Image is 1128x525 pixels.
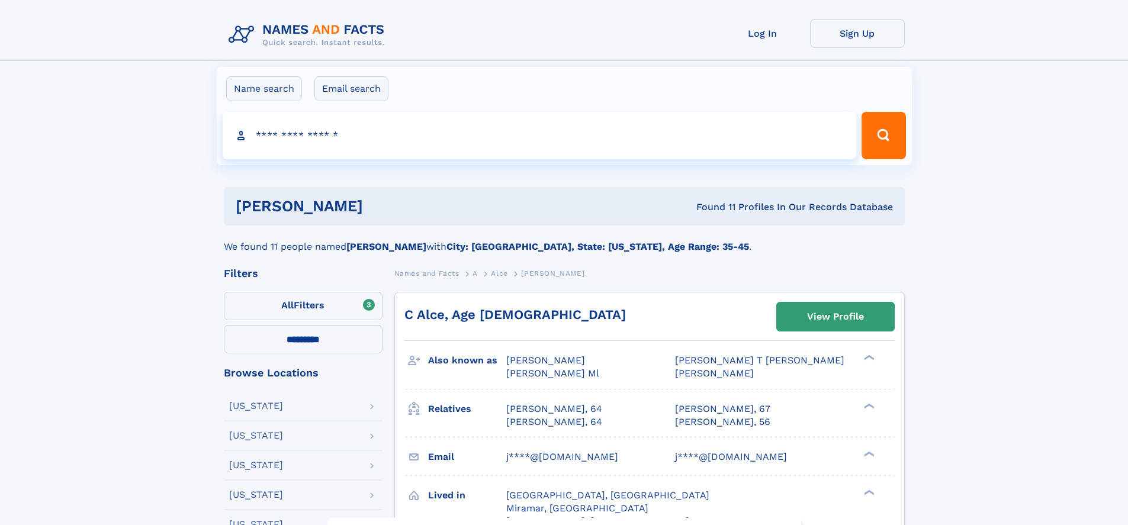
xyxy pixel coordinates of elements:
div: View Profile [807,303,864,330]
span: A [473,269,478,278]
div: Browse Locations [224,368,383,378]
span: [GEOGRAPHIC_DATA], [GEOGRAPHIC_DATA] [506,489,709,501]
a: [PERSON_NAME], 67 [675,402,770,416]
a: Log In [715,19,810,48]
span: [PERSON_NAME] Ml [506,368,599,379]
h3: Relatives [428,399,506,419]
input: search input [223,112,857,159]
h1: [PERSON_NAME] [236,199,530,214]
div: [US_STATE] [229,431,283,440]
div: ❯ [861,488,875,496]
a: [PERSON_NAME], 56 [675,416,770,429]
div: ❯ [861,402,875,410]
label: Name search [226,76,302,101]
div: We found 11 people named with . [224,226,905,254]
h3: Lived in [428,485,506,505]
span: Miramar, [GEOGRAPHIC_DATA] [506,503,648,514]
span: [PERSON_NAME] [675,368,754,379]
a: C Alce, Age [DEMOGRAPHIC_DATA] [404,307,626,322]
a: A [473,266,478,281]
a: Names and Facts [394,266,459,281]
b: [PERSON_NAME] [346,241,426,252]
span: [PERSON_NAME] T [PERSON_NAME] [675,355,844,366]
span: All [281,299,294,311]
label: Email search [314,76,388,101]
a: View Profile [777,302,894,331]
div: Filters [224,268,383,279]
span: [PERSON_NAME] [521,269,584,278]
a: Sign Up [810,19,905,48]
div: [US_STATE] [229,490,283,500]
div: [US_STATE] [229,460,283,470]
label: Filters [224,292,383,320]
div: ❯ [861,354,875,362]
div: ❯ [861,450,875,458]
a: [PERSON_NAME], 64 [506,416,602,429]
h3: Email [428,447,506,467]
b: City: [GEOGRAPHIC_DATA], State: [US_STATE], Age Range: 35-45 [446,241,749,252]
a: Alce [491,266,507,281]
div: [US_STATE] [229,401,283,411]
a: [PERSON_NAME], 64 [506,402,602,416]
div: Found 11 Profiles In Our Records Database [529,201,893,214]
span: Alce [491,269,507,278]
img: Logo Names and Facts [224,19,394,51]
h3: Also known as [428,350,506,371]
span: [PERSON_NAME] [506,355,585,366]
button: Search Button [862,112,905,159]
